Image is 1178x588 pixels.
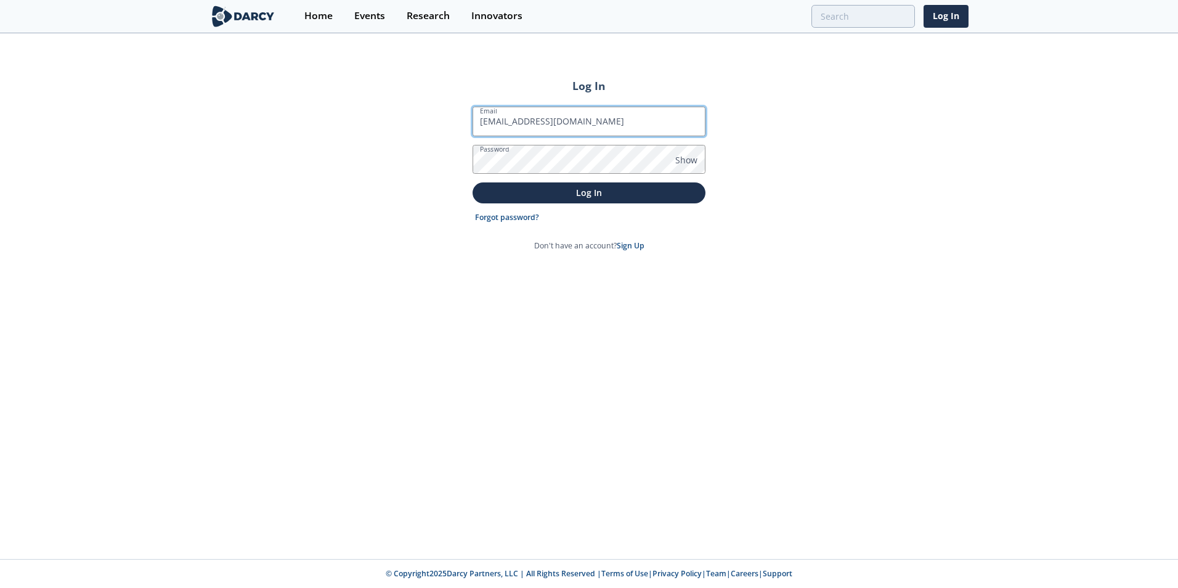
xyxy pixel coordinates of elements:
a: Support [763,568,792,579]
a: Careers [731,568,758,579]
a: Privacy Policy [652,568,702,579]
a: Sign Up [617,240,644,251]
p: Don't have an account? [534,240,644,251]
p: Log In [481,186,697,199]
a: Terms of Use [601,568,648,579]
p: © Copyright 2025 Darcy Partners, LLC | All Rights Reserved | | | | | [133,568,1045,579]
span: Show [675,153,697,166]
input: Advanced Search [811,5,915,28]
div: Innovators [471,11,522,21]
div: Events [354,11,385,21]
label: Password [480,144,510,154]
button: Log In [473,182,705,203]
h2: Log In [473,78,705,94]
div: Research [407,11,450,21]
img: logo-wide.svg [209,6,277,27]
a: Forgot password? [475,212,539,223]
a: Log In [924,5,969,28]
a: Team [706,568,726,579]
label: Email [480,106,497,116]
div: Home [304,11,333,21]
